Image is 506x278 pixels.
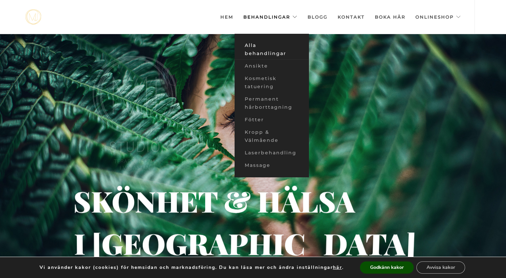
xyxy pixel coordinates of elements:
button: Avvisa kakor [416,261,465,274]
a: Kropp & Välmående [235,126,309,147]
div: i [GEOGRAPHIC_DATA] [74,239,180,249]
a: Kosmetisk tatuering [235,72,309,93]
div: Skönhet & hälsa [73,197,303,204]
a: mjstudio mjstudio mjstudio [25,9,41,25]
p: Vi använder kakor (cookies) för hemsidan och marknadsföring. Du kan läsa mer och ändra inställnin... [40,264,344,271]
a: Massage [235,159,309,172]
a: Fötter [235,113,309,126]
a: Ansikte [235,60,309,72]
a: Laserbehandling [235,147,309,159]
a: Alla behandlingar [235,39,309,60]
img: mjstudio [25,9,41,25]
button: här [333,264,342,271]
button: Godkänn kakor [360,261,414,274]
a: Permanent hårborttagning [235,93,309,113]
